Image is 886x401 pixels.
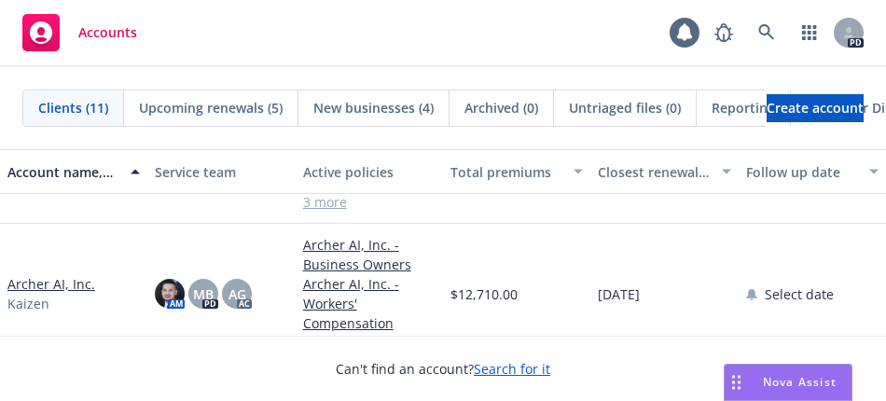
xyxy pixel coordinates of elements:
div: Total premiums [450,162,562,182]
a: 1 more [303,333,436,353]
span: $12,710.00 [450,284,518,304]
span: AG [228,284,246,304]
a: Create account [767,94,864,122]
button: Total premiums [443,149,590,194]
a: Archer AI, Inc. [7,274,95,294]
a: Accounts [15,7,145,59]
a: Switch app [791,14,828,51]
div: Active policies [303,162,436,182]
button: Service team [147,149,295,194]
a: Report a Bug [705,14,742,51]
div: Drag to move [725,365,748,400]
div: Service team [155,162,287,182]
button: Closest renewal date [590,149,738,194]
span: Nova Assist [763,374,837,390]
span: MB [193,284,214,304]
div: Follow up date [746,162,858,182]
span: Clients (11) [38,98,108,118]
div: Account name, DBA [7,162,119,182]
span: [DATE] [598,284,640,304]
button: Nova Assist [724,364,852,401]
span: New businesses (4) [313,98,434,118]
a: Search [748,14,785,51]
span: Upcoming renewals (5) [139,98,283,118]
img: photo [155,279,185,309]
span: Kaizen [7,294,49,313]
button: Active policies [296,149,443,194]
button: Follow up date [739,149,886,194]
a: 3 more [303,192,436,212]
span: Can't find an account? [336,359,550,379]
div: Closest renewal date [598,162,710,182]
span: Reporting [712,98,775,118]
a: Search for it [474,360,550,378]
span: Select date [765,284,834,304]
span: Archived (0) [464,98,538,118]
span: Accounts [78,25,137,40]
span: Untriaged files (0) [569,98,681,118]
span: Create account [767,90,864,126]
a: Archer AI, Inc. - Workers' Compensation [303,274,436,333]
a: Archer AI, Inc. - Business Owners [303,235,436,274]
